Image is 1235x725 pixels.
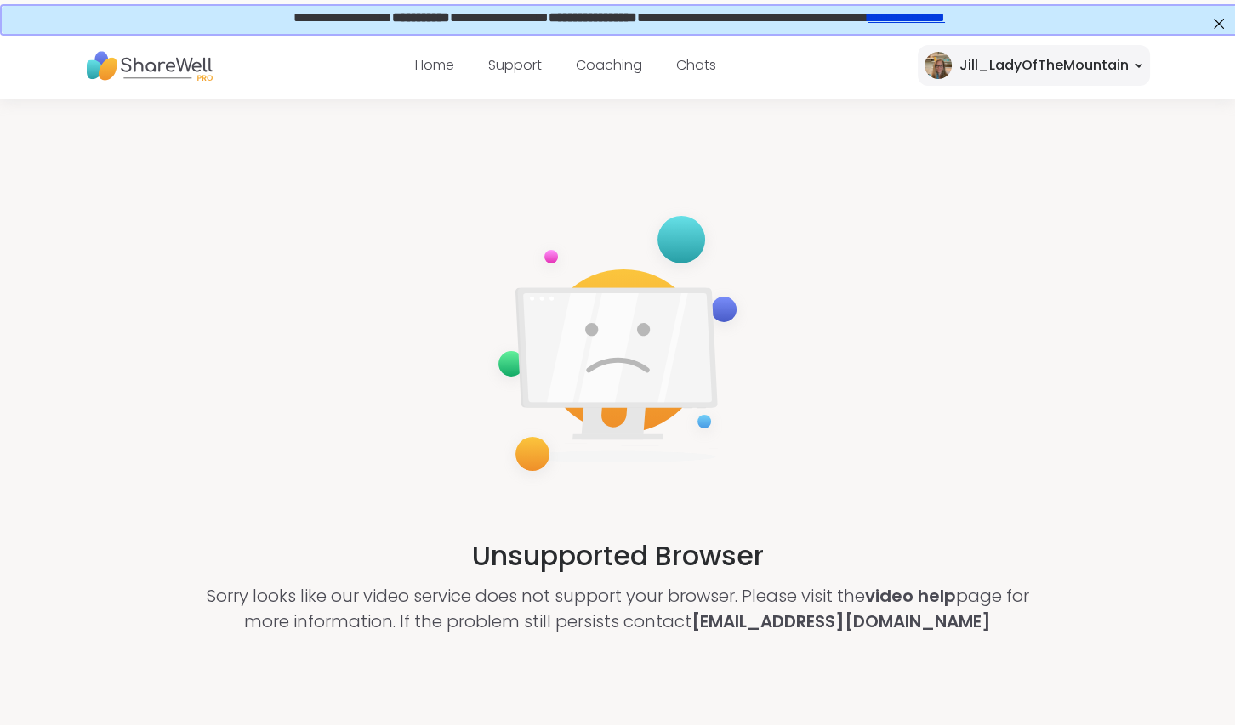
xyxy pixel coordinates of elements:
a: [EMAIL_ADDRESS][DOMAIN_NAME] [691,609,991,633]
img: ShareWell Nav Logo [85,42,213,89]
h2: Unsupported Browser [472,535,764,576]
img: Jill_LadyOfTheMountain [925,52,952,79]
p: Sorry looks like our video service does not support your browser. Please visit the page for more ... [206,583,1029,634]
a: Support [488,55,542,75]
a: video help [865,584,956,608]
a: Coaching [576,55,642,75]
img: not-supported [485,205,750,488]
div: Jill_LadyOfTheMountain [959,55,1128,76]
a: Chats [676,55,716,75]
a: Home [415,55,454,75]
